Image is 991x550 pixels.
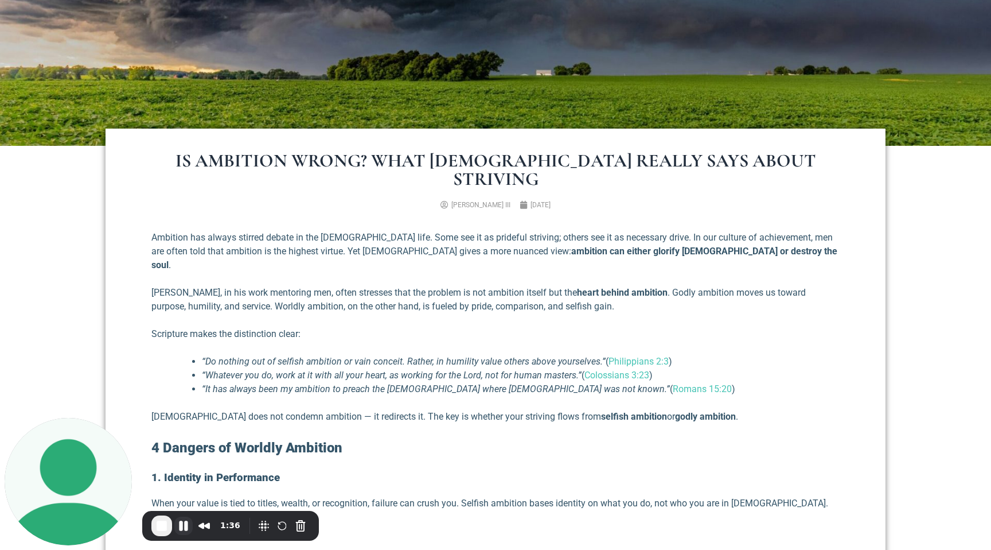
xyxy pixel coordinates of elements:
em: “It has always been my ambition to preach the [DEMOGRAPHIC_DATA] where [DEMOGRAPHIC_DATA] was not... [202,384,670,394]
strong: godly ambition [675,411,736,422]
p: When your value is tied to titles, wealth, or recognition, failure can crush you. Selfish ambitio... [151,497,840,510]
strong: selfish ambition [601,411,667,422]
strong: ambition can either glorify [DEMOGRAPHIC_DATA] or destroy the soul [151,246,837,270]
a: Colossians 3:23 [584,370,649,381]
strong: 4 Dangers of Worldly Ambition [151,440,342,456]
em: “Do nothing out of selfish ambition or vain conceit. Rather, in humility value others above yours... [202,356,606,367]
a: Romans 15:20 [673,384,732,394]
h1: Is Ambition Wrong? What [DEMOGRAPHIC_DATA] Really Says About Striving [151,152,840,188]
strong: heart behind ambition [577,287,668,298]
em: “Whatever you do, work at it with all your heart, as working for the Lord, not for human masters.” [202,370,582,381]
p: Ambition has always stirred debate in the [DEMOGRAPHIC_DATA] life. Some see it as prideful strivi... [151,231,840,272]
li: ( ) [202,369,840,382]
li: ( ) [202,382,840,396]
p: [DEMOGRAPHIC_DATA] does not condemn ambition — it redirects it. The key is whether your striving ... [151,410,840,424]
li: ( ) [202,355,840,369]
p: Scripture makes the distinction clear: [151,327,840,341]
time: [DATE] [530,201,551,209]
span: [PERSON_NAME] III [451,201,510,209]
a: Philippians 2:3 [608,356,669,367]
a: [DATE] [520,200,551,210]
p: [PERSON_NAME], in his work mentoring men, often stresses that the problem is not ambition itself ... [151,286,840,313]
strong: 1. Identity in Performance [151,471,280,484]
